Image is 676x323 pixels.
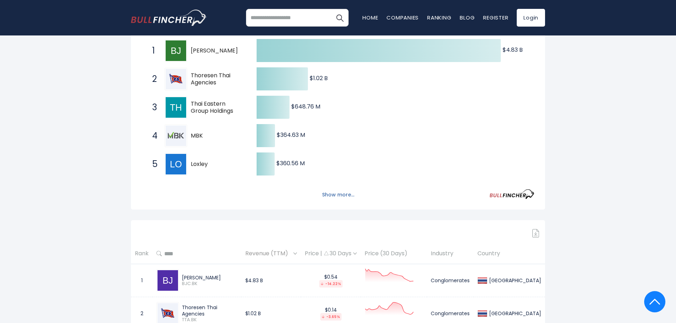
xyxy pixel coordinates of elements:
[318,189,359,201] button: Show more...
[503,46,523,54] text: $4.83 B
[149,158,156,170] span: 5
[487,310,541,317] div: [GEOGRAPHIC_DATA]
[131,243,153,264] th: Rank
[305,274,357,288] div: $0.54
[305,307,357,321] div: $0.14
[149,130,156,142] span: 4
[427,14,451,21] a: Ranking
[166,154,186,174] img: Loxley
[361,243,427,264] th: Price (30 Days)
[191,132,244,140] span: MBK
[149,45,156,57] span: 1
[483,14,508,21] a: Register
[166,97,186,118] img: Thai Eastern Group Holdings
[131,10,207,26] a: Go to homepage
[320,313,342,321] div: -3.65%
[166,40,186,61] img: Berli Jucker
[487,277,541,284] div: [GEOGRAPHIC_DATA]
[149,73,156,85] span: 2
[310,74,328,82] text: $1.02 B
[166,69,186,89] img: Thoresen Thai Agencies
[182,281,237,287] span: BJC.BK
[131,264,153,297] td: 1
[182,317,237,323] span: TTA.BK
[241,264,301,297] td: $4.83 B
[305,250,357,257] div: Price | 30 Days
[166,126,186,146] img: MBK
[277,131,305,139] text: $364.63 M
[386,14,419,21] a: Companies
[517,9,545,27] a: Login
[149,101,156,113] span: 3
[427,264,474,297] td: Conglomerates
[291,102,320,111] text: $648.76 M
[191,100,244,115] span: Thai Eastern Group Holdings
[331,9,349,27] button: Search
[245,248,292,259] span: Revenue (TTM)
[182,274,237,281] div: [PERSON_NAME]
[191,72,244,87] span: Thoresen Thai Agencies
[131,10,207,26] img: bullfincher logo
[191,161,244,168] span: Loxley
[427,243,474,264] th: Industry
[460,14,475,21] a: Blog
[319,280,343,288] div: -14.22%
[276,159,305,167] text: $360.56 M
[362,14,378,21] a: Home
[182,304,237,317] div: Thoresen Thai Agencies
[191,47,244,55] span: [PERSON_NAME]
